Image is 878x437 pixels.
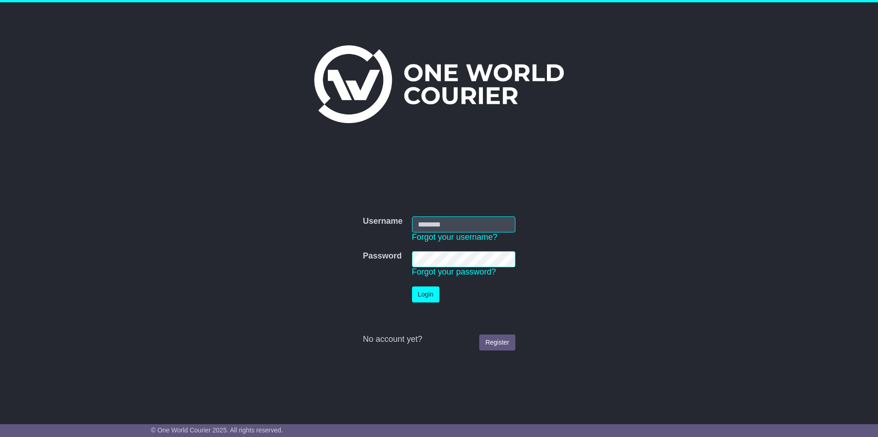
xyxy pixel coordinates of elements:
div: No account yet? [363,334,515,345]
span: © One World Courier 2025. All rights reserved. [151,426,283,434]
a: Register [479,334,515,351]
label: Password [363,251,402,261]
a: Forgot your username? [412,232,498,242]
a: Forgot your password? [412,267,496,276]
label: Username [363,216,402,227]
button: Login [412,286,439,302]
img: One World [314,45,564,123]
